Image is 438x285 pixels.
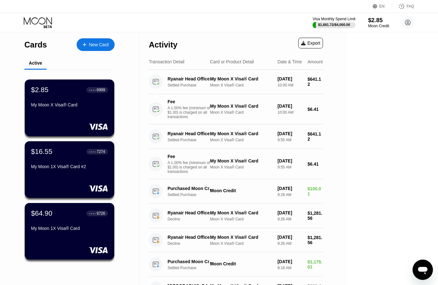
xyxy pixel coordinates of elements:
[31,226,108,231] div: My Moon 1X Visa® Card
[368,24,389,28] div: Moon Credit
[210,110,272,115] div: Moon X Visa® Card
[277,186,302,191] div: [DATE]
[210,158,272,163] div: My Moon X Visa® Card
[31,102,108,107] div: My Moon X Visa® Card
[31,164,108,169] div: My Moon 1X Visa® Card #2
[149,252,323,277] div: Purchased Moon CreditSettled PurchaseMoon Credit[DATE]8:18 AM$1,175.01
[89,151,96,153] div: ● ● ● ●
[308,131,323,142] div: $641.12
[392,3,414,9] div: FAQ
[168,193,218,197] div: Settled Purchase
[308,77,323,87] div: $641.12
[277,76,302,81] div: [DATE]
[149,124,323,149] div: Ryanair Head Office [GEOGRAPHIC_DATA] IESettled PurchaseMy Moon X Visa® CardMoon X Visa® Card[DAT...
[313,17,355,28] div: Visa Monthly Spend Limit$1,681.72/$4,000.00
[149,149,323,179] div: FeeA 1.00% fee (minimum of $1.00) is charged on all transactionsMy Moon X Visa® CardMoon X Visa® ...
[210,138,272,142] div: Moon X Visa® Card
[168,131,214,136] div: Ryanair Head Office [GEOGRAPHIC_DATA] IE
[210,235,272,240] div: My Moon X Visa® Card
[168,106,215,119] div: A 1.00% fee (minimum of $1.00) is charged on all transactions
[29,60,42,66] div: Active
[277,158,302,163] div: [DATE]
[277,131,302,136] div: [DATE]
[308,259,323,269] div: $1,175.01
[277,59,302,64] div: Date & Time
[210,131,272,136] div: My Moon X Visa® Card
[97,211,105,216] div: 6726
[373,3,392,9] div: EN
[318,23,350,27] div: $1,681.72 / $4,000.00
[77,38,115,51] div: New Card
[210,76,272,81] div: My Moon X Visa® Card
[25,203,114,260] div: $64.90● ● ● ●6726My Moon 1X Visa® Card
[298,38,323,48] div: Export
[168,235,214,240] div: Ryanair Head Office [GEOGRAPHIC_DATA] IE
[97,149,105,154] div: 7274
[277,217,302,221] div: 9:26 AM
[277,235,302,240] div: [DATE]
[149,179,323,204] div: Purchased Moon CreditSettled PurchaseMoon Credit[DATE]9:28 AM$100.01
[168,99,212,104] div: Fee
[277,83,302,87] div: 10:00 AM
[277,193,302,197] div: 9:28 AM
[210,261,272,266] div: Moon Credit
[210,59,254,64] div: Card or Product Detail
[25,79,114,136] div: $2.85● ● ● ●6999My Moon X Visa® Card
[149,40,177,49] div: Activity
[149,59,184,64] div: Transaction Detail
[210,210,272,215] div: My Moon X Visa® Card
[168,83,218,87] div: Settled Purchase
[368,17,389,28] div: $2.85Moon Credit
[210,165,272,169] div: Moon X Visa® Card
[149,204,323,228] div: Ryanair Head Office [GEOGRAPHIC_DATA] IEDeclineMy Moon X Visa® CardMoon X Visa® Card[DATE]9:26 AM...
[313,17,355,21] div: Visa Monthly Spend Limit
[149,70,323,94] div: Ryanair Head Office [GEOGRAPHIC_DATA] IESettled PurchaseMy Moon X Visa® CardMoon X Visa® Card[DAT...
[308,161,323,167] div: $6.41
[407,4,414,9] div: FAQ
[308,211,323,221] div: $1,281.56
[168,186,214,191] div: Purchased Moon Credit
[168,76,214,81] div: Ryanair Head Office [GEOGRAPHIC_DATA] IE
[168,266,218,270] div: Settled Purchase
[89,212,96,214] div: ● ● ● ●
[168,161,215,174] div: A 1.00% fee (minimum of $1.00) is charged on all transactions
[308,186,323,196] div: $100.01
[168,138,218,142] div: Settled Purchase
[277,138,302,142] div: 9:55 AM
[277,165,302,169] div: 9:55 AM
[210,83,272,87] div: Moon X Visa® Card
[168,241,218,246] div: Decline
[210,217,272,221] div: Moon X Visa® Card
[368,17,389,23] div: $2.85
[210,241,272,246] div: Moon X Visa® Card
[97,88,105,92] div: 6999
[210,104,272,109] div: My Moon X Visa® Card
[31,209,52,218] div: $64.90
[413,260,433,280] iframe: Button to launch messaging window
[24,40,47,49] div: Cards
[25,141,114,198] div: $16.55● ● ● ●7274My Moon 1X Visa® Card #2
[149,228,323,252] div: Ryanair Head Office [GEOGRAPHIC_DATA] IEDeclineMy Moon X Visa® CardMoon X Visa® Card[DATE]9:26 AM...
[277,266,302,270] div: 8:18 AM
[168,259,214,264] div: Purchased Moon Credit
[379,4,385,9] div: EN
[277,241,302,246] div: 9:26 AM
[277,104,302,109] div: [DATE]
[277,259,302,264] div: [DATE]
[168,217,218,221] div: Decline
[210,188,272,193] div: Moon Credit
[308,235,323,245] div: $1,281.56
[308,107,323,112] div: $6.41
[31,148,52,156] div: $16.55
[301,41,320,46] div: Export
[89,42,109,47] div: New Card
[168,154,212,159] div: Fee
[168,210,214,215] div: Ryanair Head Office [GEOGRAPHIC_DATA] IE
[308,59,323,64] div: Amount
[31,86,48,94] div: $2.85
[149,94,323,124] div: FeeA 1.00% fee (minimum of $1.00) is charged on all transactionsMy Moon X Visa® CardMoon X Visa® ...
[277,210,302,215] div: [DATE]
[277,110,302,115] div: 10:00 AM
[89,89,96,91] div: ● ● ● ●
